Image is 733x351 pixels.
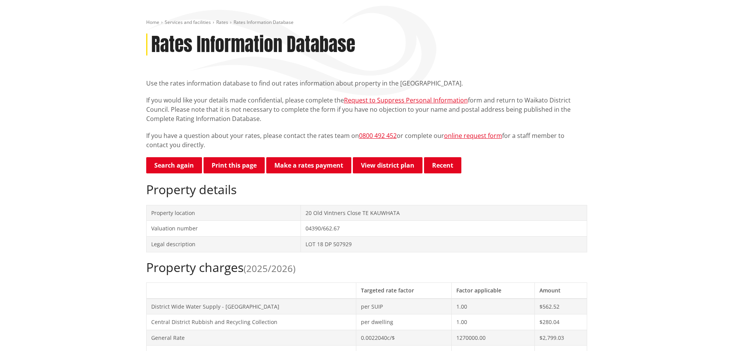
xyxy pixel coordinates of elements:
span: Rates Information Database [234,19,294,25]
td: $2,799.03 [534,330,587,346]
a: Make a rates payment [266,157,351,173]
h2: Property details [146,182,587,197]
td: $280.04 [534,314,587,330]
td: 04390/662.67 [301,221,587,237]
button: Print this page [204,157,265,173]
td: LOT 18 DP 507929 [301,236,587,252]
td: 1270000.00 [451,330,534,346]
nav: breadcrumb [146,19,587,26]
td: Central District Rubbish and Recycling Collection [146,314,356,330]
th: Amount [534,282,587,298]
td: 1.00 [451,299,534,314]
td: 0.0022040c/$ [356,330,451,346]
button: Recent [424,157,461,173]
a: Rates [216,19,228,25]
p: Use the rates information database to find out rates information about property in the [GEOGRAPHI... [146,79,587,88]
td: Property location [146,205,301,221]
a: online request form [444,131,502,140]
th: Targeted rate factor [356,282,451,298]
h2: Property charges [146,260,587,275]
a: View district plan [353,157,422,173]
span: (2025/2026) [244,262,296,275]
td: District Wide Water Supply - [GEOGRAPHIC_DATA] [146,299,356,314]
a: Home [146,19,159,25]
h1: Rates Information Database [151,34,355,56]
td: Valuation number [146,221,301,237]
td: per dwelling [356,314,451,330]
td: 20 Old Vintners Close TE KAUWHATA [301,205,587,221]
a: 0800 492 452 [359,131,397,140]
a: Services and facilities [165,19,211,25]
a: Search again [146,157,202,173]
p: If you have a question about your rates, please contact the rates team on or complete our for a s... [146,131,587,149]
th: Factor applicable [451,282,534,298]
a: Request to Suppress Personal Information [344,96,468,104]
p: If you would like your details made confidential, please complete the form and return to Waikato ... [146,96,587,123]
td: 1.00 [451,314,534,330]
td: General Rate [146,330,356,346]
td: per SUIP [356,299,451,314]
td: Legal description [146,236,301,252]
td: $562.52 [534,299,587,314]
